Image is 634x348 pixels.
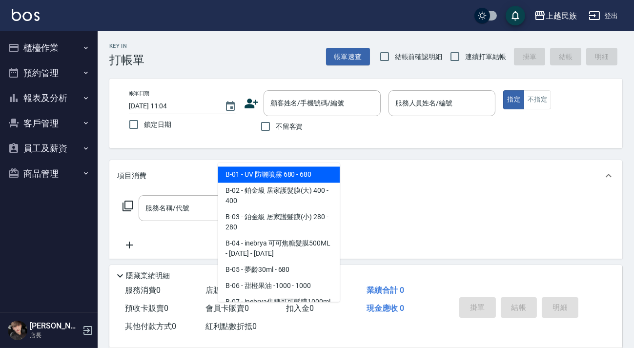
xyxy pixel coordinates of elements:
span: B-06 - 甜橙果油 -1000 - 1000 [218,278,340,294]
span: 會員卡販賣 0 [205,304,249,313]
button: 登出 [585,7,622,25]
img: Logo [12,9,40,21]
button: 報表及分析 [4,85,94,111]
p: 隱藏業績明細 [126,271,170,281]
p: 項目消費 [117,171,146,181]
span: 現金應收 0 [367,304,404,313]
label: 帳單日期 [129,90,149,97]
button: 不指定 [524,90,551,109]
span: 預收卡販賣 0 [125,304,168,313]
span: 其他付款方式 0 [125,322,176,331]
span: B-05 - 夢齡30ml - 680 [218,262,340,278]
span: 鎖定日期 [144,120,171,130]
span: 紅利點數折抵 0 [205,322,257,331]
span: B-04 - inebrya 可可焦糖髮膜500ML - [DATE] - [DATE] [218,235,340,262]
img: Person [8,321,27,340]
input: YYYY/MM/DD hh:mm [129,98,215,114]
h3: 打帳單 [109,53,144,67]
span: 連續打單結帳 [465,52,506,62]
h5: [PERSON_NAME] [30,321,80,331]
span: B-07 - inebrya焦糖可可髮膜1000ml - 2000 [218,294,340,320]
button: 客戶管理 [4,111,94,136]
span: B-02 - 鉑金級 居家護髮膜(大) 400 - 400 [218,183,340,209]
div: 上越民族 [546,10,577,22]
span: B-01 - UV 防曬噴霧 680 - 680 [218,166,340,183]
button: 指定 [503,90,524,109]
span: 不留客資 [276,122,303,132]
span: 店販消費 0 [205,286,241,295]
button: Choose date, selected date is 2025-09-24 [219,95,242,118]
span: 業績合計 0 [367,286,404,295]
button: 櫃檯作業 [4,35,94,61]
button: 員工及薪資 [4,136,94,161]
h2: Key In [109,43,144,49]
button: 帳單速查 [326,48,370,66]
button: 上越民族 [530,6,581,26]
p: 店長 [30,331,80,340]
span: 扣入金 0 [286,304,314,313]
span: B-03 - 鉑金級 居家護髮膜(小) 280 - 280 [218,209,340,235]
span: 結帳前確認明細 [395,52,443,62]
div: 項目消費 [109,160,622,191]
button: 商品管理 [4,161,94,186]
button: 預約管理 [4,61,94,86]
span: 服務消費 0 [125,286,161,295]
button: save [506,6,525,25]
